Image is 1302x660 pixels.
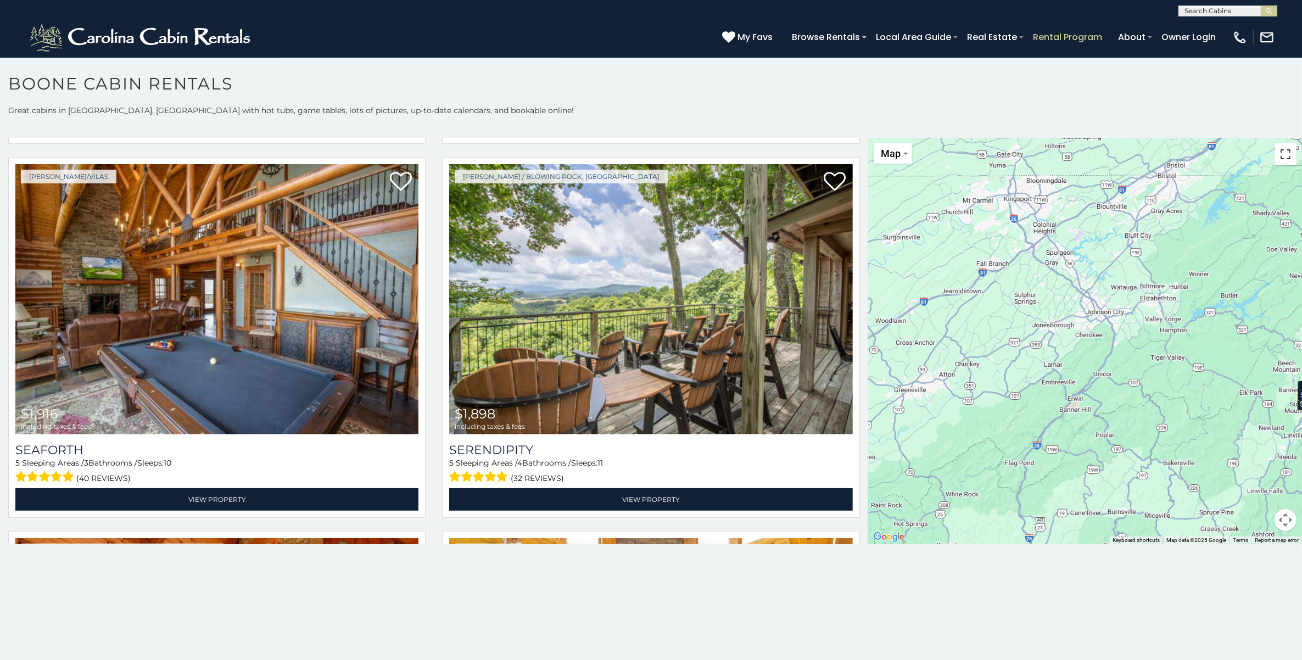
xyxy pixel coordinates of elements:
button: Map camera controls [1275,509,1297,531]
a: Add to favorites [390,171,412,194]
span: 11 [597,458,603,468]
a: View Property [449,488,852,511]
span: 10 [164,458,171,468]
a: Seven Devils [455,544,519,557]
span: 4 [517,458,522,468]
img: Seaforth [15,164,418,434]
span: My Favs [737,30,773,44]
span: 5 [15,458,20,468]
span: 3 [84,458,88,468]
a: Add to favorites [824,171,846,194]
span: Map [881,148,901,159]
a: Owner Login [1156,27,1221,47]
img: phone-regular-white.png [1232,30,1248,45]
button: Toggle fullscreen view [1275,143,1297,165]
span: 5 [449,458,454,468]
a: Serendipity $1,898 including taxes & fees [449,164,852,434]
a: Report a map error [1255,537,1299,543]
span: (40 reviews) [77,471,131,485]
a: Browse Rentals [786,27,865,47]
a: [PERSON_NAME] / Banner Elk, [GEOGRAPHIC_DATA] [21,544,223,557]
button: Keyboard shortcuts [1113,536,1160,544]
a: Local Area Guide [870,27,957,47]
img: Serendipity [449,164,852,434]
a: Seaforth [15,443,418,457]
span: Map data ©2025 Google [1166,537,1226,543]
a: Real Estate [962,27,1022,47]
div: Sleeping Areas / Bathrooms / Sleeps: [449,457,852,485]
button: Change map style [874,143,912,164]
a: Serendipity [449,443,852,457]
span: including taxes & fees [21,423,91,430]
div: Sleeping Areas / Bathrooms / Sleeps: [15,457,418,485]
img: Google [871,530,907,544]
a: Open this area in Google Maps (opens a new window) [871,530,907,544]
a: About [1113,27,1151,47]
a: [PERSON_NAME]/Vilas [21,170,116,183]
a: My Favs [722,30,775,44]
a: Seaforth $1,916 including taxes & fees [15,164,418,434]
a: Terms [1233,537,1248,543]
a: Rental Program [1027,27,1108,47]
a: [PERSON_NAME] / Blowing Rock, [GEOGRAPHIC_DATA] [455,170,668,183]
img: mail-regular-white.png [1259,30,1275,45]
a: View Property [15,488,418,511]
span: $1,916 [21,406,58,422]
span: $1,898 [455,406,495,422]
img: White-1-2.png [27,21,255,54]
span: (32 reviews) [511,471,564,485]
span: including taxes & fees [455,423,525,430]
